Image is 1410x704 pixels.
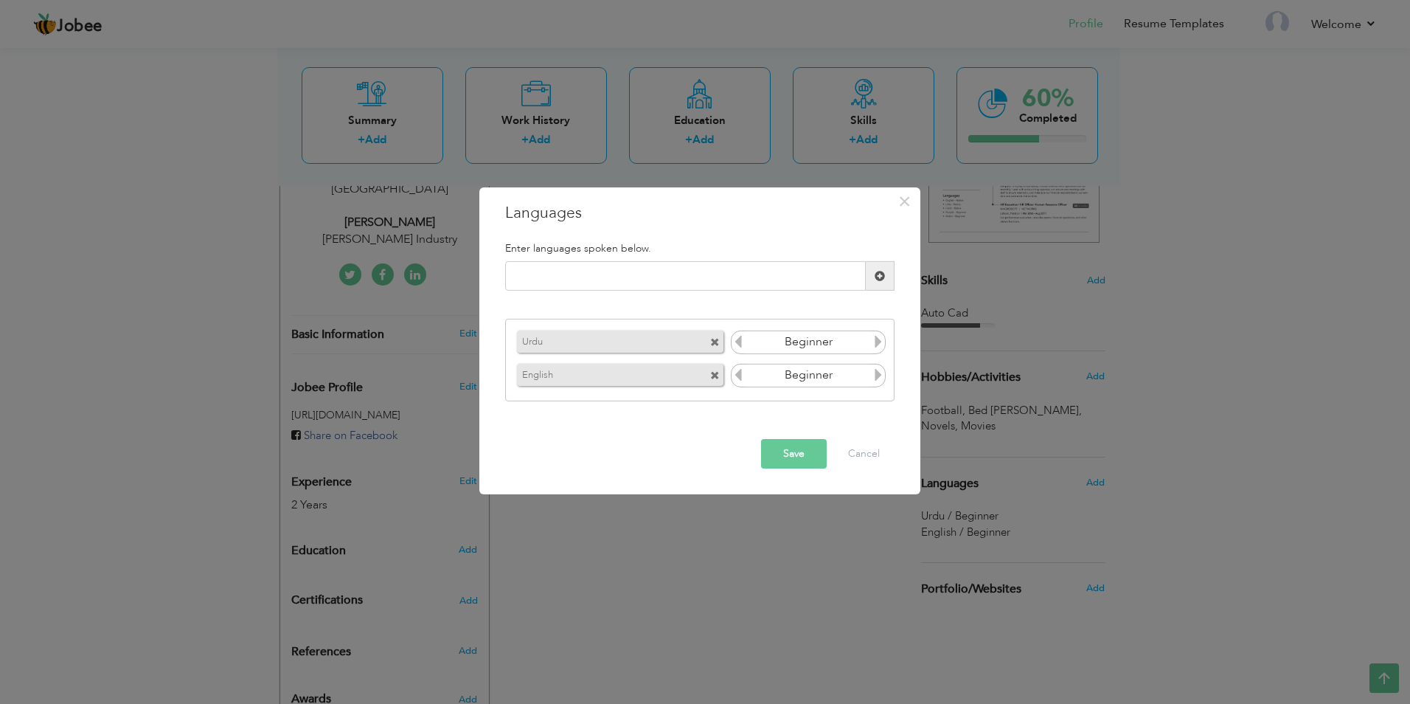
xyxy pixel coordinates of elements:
[761,439,827,469] button: Save
[505,202,895,224] h3: Languages
[517,364,682,382] label: English
[517,331,682,349] label: Urdu
[893,190,917,213] button: Close
[898,188,911,215] span: ×
[505,243,895,254] h5: Enter languages spoken below.
[833,439,895,469] button: Cancel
